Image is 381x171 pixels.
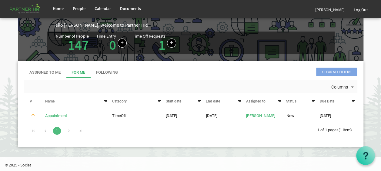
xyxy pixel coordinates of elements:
[73,6,85,11] span: People
[109,36,116,53] a: 0
[56,34,89,38] div: Number of People
[45,99,55,103] span: Name
[24,111,43,121] td: is template cell column header P
[30,99,32,103] span: P
[166,99,181,103] span: Start date
[68,36,89,53] a: 147
[203,111,243,121] td: 10/15/2025 column header End date
[96,34,133,52] div: Number of time entries
[24,67,357,78] div: tab-header
[330,83,356,91] button: Columns
[72,70,85,75] div: For Me
[330,80,356,93] div: Columns
[133,34,182,52] div: Number of pending time-off requests
[163,111,203,121] td: 10/15/2025 column header Start date
[316,68,357,76] span: Clear all filters
[246,113,275,118] a: [PERSON_NAME]
[317,111,357,121] td: 10/15/2025 column header Due Date
[42,111,109,121] td: Appointment is template cell column header Name
[317,123,357,136] div: 1 of 1 pages (1 item)
[317,128,339,132] span: 1 of 1 pages
[349,1,373,18] a: Log Out
[29,70,61,75] div: Assigned To Me
[77,126,85,135] div: Go to last page
[159,36,165,53] a: 1
[286,99,296,103] span: Status
[96,34,116,38] div: Time Entry
[339,128,352,132] span: (1 item)
[30,113,36,119] img: Medium Priority
[246,99,266,103] span: Assigned to
[112,99,127,103] span: Category
[96,70,118,75] div: Following
[167,39,176,48] a: Create a new time off request
[243,111,284,121] td: Alex Pierson is template cell column header Assigned to
[109,111,163,121] td: TimeOff column header Category
[41,126,49,135] div: Go to previous page
[56,34,96,52] div: Total number of active people in Partner HR
[331,83,349,91] span: Columns
[206,99,220,103] span: End date
[5,162,381,168] p: © 2025 - Societ
[120,6,141,11] span: Documents
[65,126,73,135] div: Go to next page
[52,22,363,29] div: Hello [PERSON_NAME], Welcome to Partner HR!
[45,113,67,118] a: Appointment
[95,6,111,11] span: Calendar
[118,39,127,48] a: Log hours
[319,99,334,103] span: Due Date
[29,126,38,135] div: Go to first page
[311,1,349,18] a: [PERSON_NAME]
[53,127,61,135] a: Goto Page 1
[133,34,165,38] div: Time Off Requests
[53,6,64,11] span: Home
[283,111,317,121] td: New column header Status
